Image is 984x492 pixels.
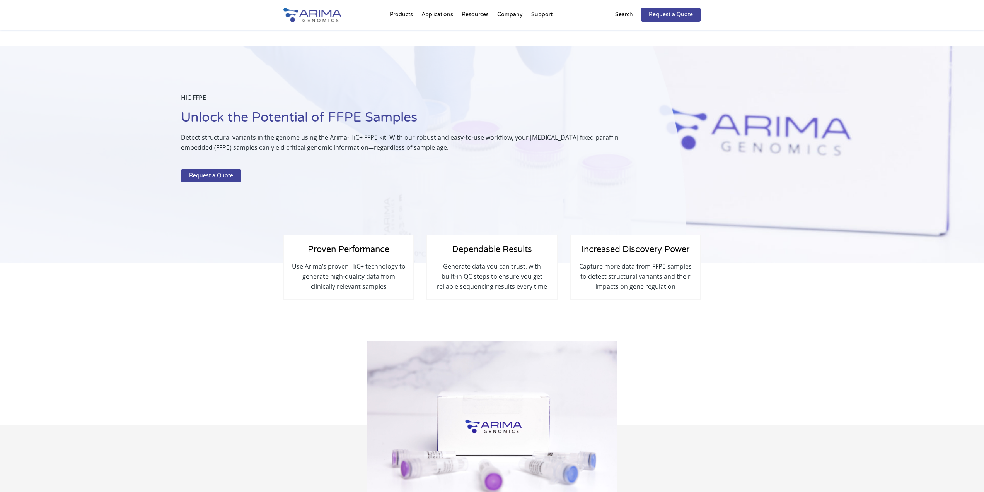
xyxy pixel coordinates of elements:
[615,10,633,20] p: Search
[292,261,406,291] p: Use Arima’s proven HiC+ technology to generate high-quality data from clinically relevant samples
[435,261,549,291] p: Generate data you can trust, with built-in QC steps to ensure you get reliable sequencing results...
[452,244,532,254] span: Dependable Results
[181,169,241,183] a: Request a Quote
[368,144,374,151] span: —
[181,132,647,159] p: Detect structural variants in the genome using the Arima-HiC+ FFPE kit. With our robust and easy-...
[181,93,647,109] p: HiC FFPE
[641,8,701,22] a: Request a Quote
[308,244,389,254] span: Proven Performance
[582,244,689,254] span: Increased Discovery Power
[283,8,341,22] img: Arima-Genomics-logo
[181,109,647,132] h1: Unlock the Potential of FFPE Samples
[578,261,692,291] p: Capture more data from FFPE samples to detect structural variants and their impacts on gene regul...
